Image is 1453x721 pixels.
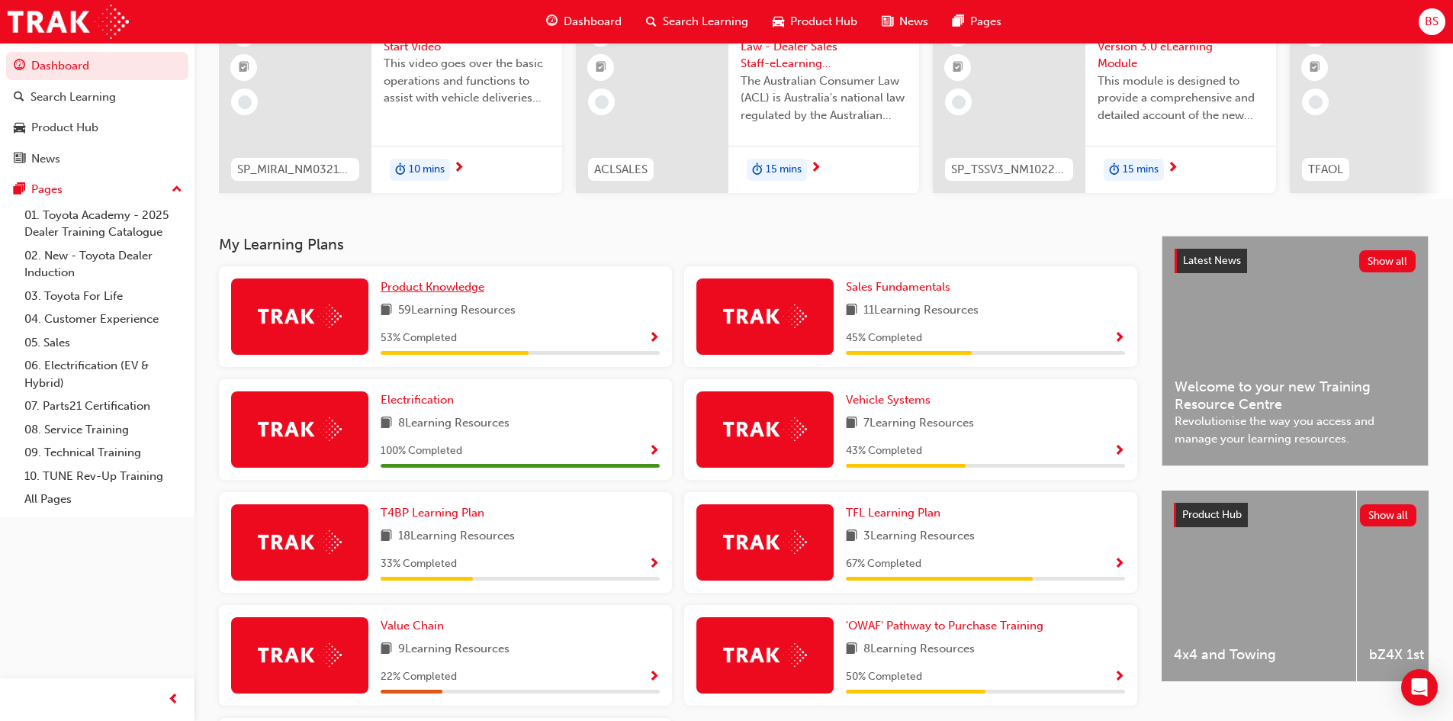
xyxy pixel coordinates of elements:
span: This module is designed to provide a comprehensive and detailed account of the new enhanced Toyot... [1098,72,1264,124]
span: Show Progress [1114,558,1125,571]
span: 100 % Completed [381,443,462,460]
span: book-icon [846,640,857,659]
span: Revolutionise the way you access and manage your learning resources. [1175,413,1416,447]
a: Vehicle Systems [846,391,937,409]
span: car-icon [14,121,25,135]
span: learningRecordVerb_NONE-icon [238,95,252,109]
span: prev-icon [168,690,179,710]
span: 3 Learning Resources [863,527,975,546]
span: up-icon [172,180,182,200]
a: TFL Learning Plan [846,504,947,522]
a: 0SP_TSSV3_NM1022_ELToyota Safety Sense Version 3.0 eLearning ModuleThis module is designed to pro... [933,8,1276,193]
span: book-icon [381,527,392,546]
a: Value Chain [381,617,450,635]
span: 4x4 and Towing [1174,646,1344,664]
span: Show Progress [648,558,660,571]
a: 04. Customer Experience [18,307,188,331]
span: booktick-icon [953,58,963,78]
span: 9 Learning Resources [398,640,510,659]
img: Trak [258,643,342,667]
a: 4x4 and Towing [1162,491,1356,681]
span: book-icon [381,414,392,433]
a: 05. Sales [18,331,188,355]
a: car-iconProduct Hub [760,6,870,37]
span: guage-icon [14,60,25,73]
span: Show Progress [1114,445,1125,459]
span: 22 % Completed [381,668,457,686]
span: TFAOL [1308,161,1343,179]
button: Show Progress [648,329,660,348]
img: Trak [723,417,807,441]
span: Show Progress [648,445,660,459]
span: 15 mins [1123,161,1159,179]
button: Show Progress [1114,668,1125,687]
a: Sales Fundamentals [846,278,956,296]
span: Welcome to your new Training Resource Centre [1175,378,1416,413]
span: Dashboard [564,13,622,31]
button: Pages [6,175,188,204]
span: book-icon [846,527,857,546]
button: Show Progress [1114,329,1125,348]
a: pages-iconPages [940,6,1014,37]
span: 67 % Completed [846,555,921,573]
span: 33 % Completed [381,555,457,573]
span: search-icon [14,91,24,105]
span: news-icon [14,153,25,166]
a: 02. New - Toyota Dealer Induction [18,244,188,285]
a: Electrification [381,391,460,409]
img: Trak [723,643,807,667]
a: T4BP Learning Plan [381,504,490,522]
span: Vehicle Systems [846,393,931,407]
span: Toyota Safety Sense Version 3.0 eLearning Module [1098,21,1264,72]
a: search-iconSearch Learning [634,6,760,37]
img: Trak [258,304,342,328]
div: News [31,150,60,168]
span: 15 mins [766,161,802,179]
span: Show Progress [648,671,660,684]
span: search-icon [646,12,657,31]
span: 53 % Completed [381,330,457,347]
span: 8 Learning Resources [863,640,975,659]
button: Show Progress [648,442,660,461]
span: learningRecordVerb_NONE-icon [952,95,966,109]
img: Trak [8,5,129,39]
img: Trak [258,530,342,554]
span: ACLSALES [594,161,648,179]
span: learningRecordVerb_NONE-icon [595,95,609,109]
a: 10. TUNE Rev-Up Training [18,465,188,488]
a: 0SP_MIRAI_NM0321_VID2021 Mirai - Quick Start VideoThis video goes over the basic operations and f... [219,8,562,193]
span: book-icon [846,414,857,433]
a: 06. Electrification (EV & Hybrid) [18,354,188,394]
span: SP_MIRAI_NM0321_VID [237,161,353,179]
a: 0ACLSALESAustralian Consumer Law - Dealer Sales Staff-eLearning moduleThe Australian Consumer Law... [576,8,919,193]
span: TFL Learning Plan [846,506,940,520]
span: 'OWAF' Pathway to Purchase Training [846,619,1043,632]
span: guage-icon [546,12,558,31]
button: Show all [1359,250,1416,272]
button: Show Progress [648,555,660,574]
span: duration-icon [395,160,406,180]
span: next-icon [810,162,821,175]
span: booktick-icon [239,58,249,78]
span: 45 % Completed [846,330,922,347]
span: 18 Learning Resources [398,527,515,546]
span: duration-icon [752,160,763,180]
span: Product Hub [1182,508,1242,521]
button: BS [1419,8,1445,35]
span: Sales Fundamentals [846,280,950,294]
a: Dashboard [6,52,188,80]
span: 59 Learning Resources [398,301,516,320]
button: Show Progress [1114,442,1125,461]
span: 43 % Completed [846,443,922,460]
span: T4BP Learning Plan [381,506,484,520]
button: Show Progress [648,668,660,687]
span: next-icon [453,162,465,175]
div: Open Intercom Messenger [1401,669,1438,706]
span: pages-icon [953,12,964,31]
span: Electrification [381,393,454,407]
span: Product Hub [790,13,857,31]
span: 11 Learning Resources [863,301,979,320]
span: next-icon [1167,162,1178,175]
button: DashboardSearch LearningProduct HubNews [6,49,188,175]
